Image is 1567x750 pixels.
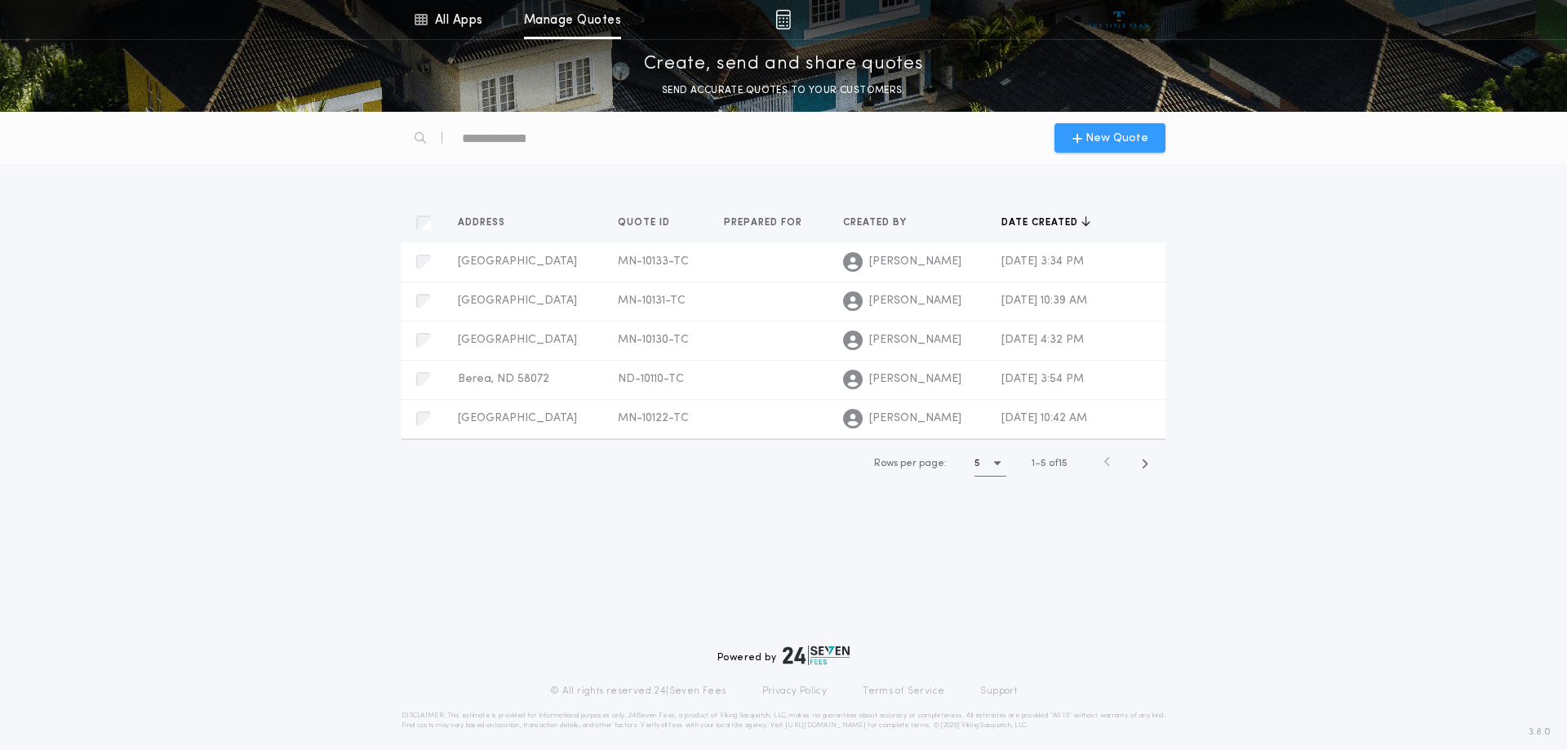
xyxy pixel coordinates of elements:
[785,722,866,729] a: [URL][DOMAIN_NAME]
[974,450,1006,477] button: 5
[1001,373,1084,385] span: [DATE] 3:54 PM
[869,332,961,348] span: [PERSON_NAME]
[783,646,850,665] img: logo
[874,459,947,468] span: Rows per page:
[869,371,961,388] span: [PERSON_NAME]
[1001,255,1084,268] span: [DATE] 3:34 PM
[618,373,684,385] span: ND-10110-TC
[869,254,961,270] span: [PERSON_NAME]
[1032,459,1035,468] span: 1
[644,51,924,78] p: Create, send and share quotes
[1001,334,1084,346] span: [DATE] 4:32 PM
[1054,123,1165,153] button: New Quote
[458,215,517,231] button: Address
[458,255,577,268] span: [GEOGRAPHIC_DATA]
[618,255,689,268] span: MN-10133-TC
[869,293,961,309] span: [PERSON_NAME]
[1085,130,1148,147] span: New Quote
[618,412,689,424] span: MN-10122-TC
[762,685,828,698] a: Privacy Policy
[1529,725,1551,739] span: 3.8.0
[458,216,508,229] span: Address
[980,685,1017,698] a: Support
[724,216,806,229] span: Prepared for
[1001,216,1081,229] span: Date created
[843,215,919,231] button: Created by
[458,373,549,385] span: Berea, ND 58072
[1049,456,1068,471] span: of 15
[618,215,682,231] button: Quote ID
[458,412,577,424] span: [GEOGRAPHIC_DATA]
[1001,412,1087,424] span: [DATE] 10:42 AM
[618,216,673,229] span: Quote ID
[1089,11,1150,28] img: vs-icon
[402,711,1165,730] p: DISCLAIMER: This estimate is provided for informational purposes only. 24|Seven Fees, a product o...
[458,295,577,307] span: [GEOGRAPHIC_DATA]
[1041,459,1046,468] span: 5
[662,82,905,99] p: SEND ACCURATE QUOTES TO YOUR CUSTOMERS.
[775,10,791,29] img: img
[863,685,944,698] a: Terms of Service
[1001,295,1087,307] span: [DATE] 10:39 AM
[869,411,961,427] span: [PERSON_NAME]
[1001,215,1090,231] button: Date created
[974,455,980,472] h1: 5
[550,685,726,698] p: © All rights reserved. 24|Seven Fees
[618,334,689,346] span: MN-10130-TC
[458,334,577,346] span: [GEOGRAPHIC_DATA]
[843,216,910,229] span: Created by
[618,295,686,307] span: MN-10131-TC
[717,646,850,665] div: Powered by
